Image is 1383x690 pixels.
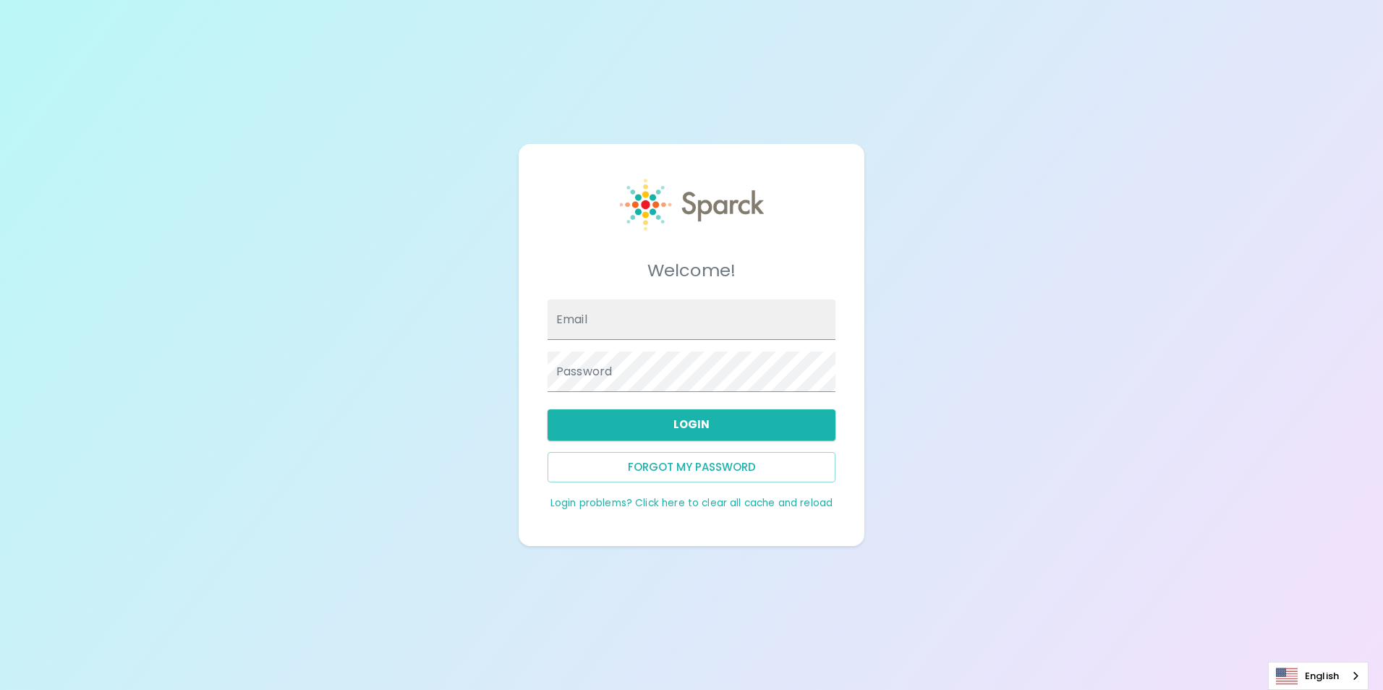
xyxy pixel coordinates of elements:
[1268,662,1369,690] aside: Language selected: English
[620,179,764,231] img: Sparck logo
[548,409,835,440] button: Login
[550,496,833,510] a: Login problems? Click here to clear all cache and reload
[1268,662,1369,690] div: Language
[1269,663,1368,689] a: English
[548,259,835,282] h5: Welcome!
[548,452,835,482] button: Forgot my password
